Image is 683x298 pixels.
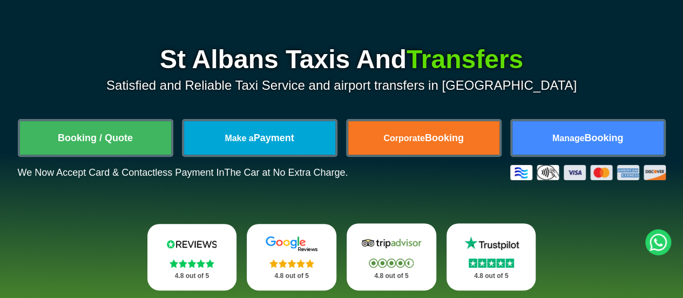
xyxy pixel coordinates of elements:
p: 4.8 out of 5 [458,269,524,283]
img: Google [259,236,324,252]
a: ManageBooking [512,121,664,155]
p: 4.8 out of 5 [259,269,324,283]
a: Make aPayment [184,121,335,155]
img: Stars [369,259,414,268]
h1: St Albans Taxis And [18,47,666,72]
img: Credit And Debit Cards [510,165,666,180]
img: Stars [170,259,214,268]
p: 4.8 out of 5 [359,269,424,283]
span: Corporate [383,134,424,143]
img: Stars [469,259,514,268]
img: Trustpilot [459,235,524,251]
img: Stars [269,259,314,268]
span: The Car at No Extra Charge. [224,167,348,178]
span: Transfers [407,45,523,74]
p: Satisfied and Reliable Taxi Service and airport transfers in [GEOGRAPHIC_DATA] [18,78,666,93]
span: Manage [552,134,585,143]
a: Trustpilot Stars 4.8 out of 5 [447,223,536,290]
span: Make a [225,134,253,143]
p: We Now Accept Card & Contactless Payment In [18,167,348,178]
a: Reviews.io Stars 4.8 out of 5 [147,224,237,290]
img: Reviews.io [159,236,224,252]
img: Tripadvisor [359,235,424,251]
a: CorporateBooking [348,121,499,155]
a: Tripadvisor Stars 4.8 out of 5 [347,223,436,290]
a: Google Stars 4.8 out of 5 [247,224,336,290]
p: 4.8 out of 5 [159,269,225,283]
a: Booking / Quote [20,121,171,155]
